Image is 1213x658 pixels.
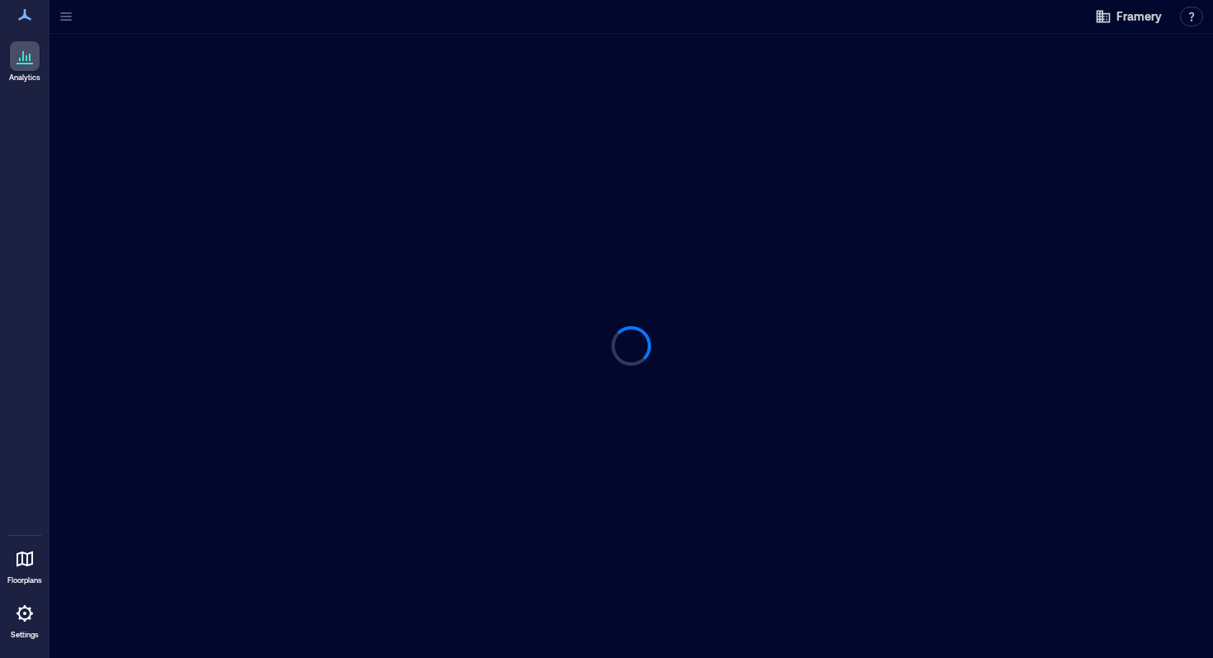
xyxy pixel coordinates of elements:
[9,73,40,83] p: Analytics
[5,594,45,645] a: Settings
[1090,3,1167,30] button: Framery
[4,36,45,88] a: Analytics
[1116,8,1162,25] span: Framery
[2,539,47,590] a: Floorplans
[7,575,42,585] p: Floorplans
[11,630,39,640] p: Settings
